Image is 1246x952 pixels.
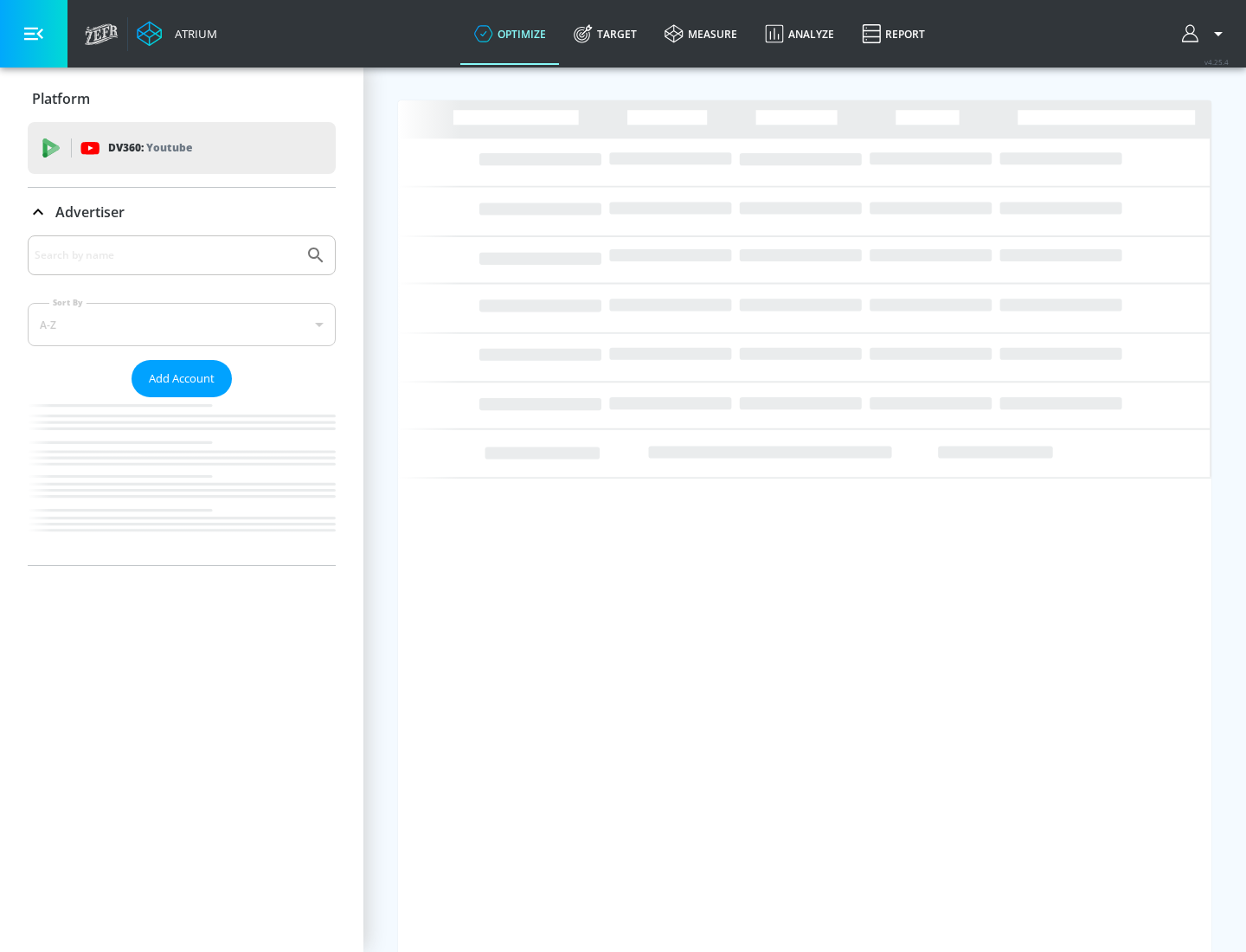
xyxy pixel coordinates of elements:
a: optimize [460,3,560,65]
p: Youtube [146,138,192,157]
div: Advertiser [28,188,336,236]
input: Search by name [35,244,297,267]
label: Sort By [49,297,87,308]
nav: list of Advertiser [28,397,336,565]
a: measure [651,3,751,65]
p: Platform [32,89,90,108]
div: Advertiser [28,235,336,565]
a: Target [560,3,651,65]
a: Analyze [751,3,848,65]
button: Add Account [132,360,232,397]
p: Advertiser [55,203,125,222]
a: Atrium [137,21,217,47]
div: A-Z [28,303,336,346]
div: Platform [28,74,336,123]
span: Add Account [149,369,215,389]
div: Atrium [168,26,217,42]
span: v 4.25.4 [1204,57,1229,67]
div: DV360: Youtube [28,122,336,174]
p: DV360: [108,138,192,158]
a: Report [848,3,939,65]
